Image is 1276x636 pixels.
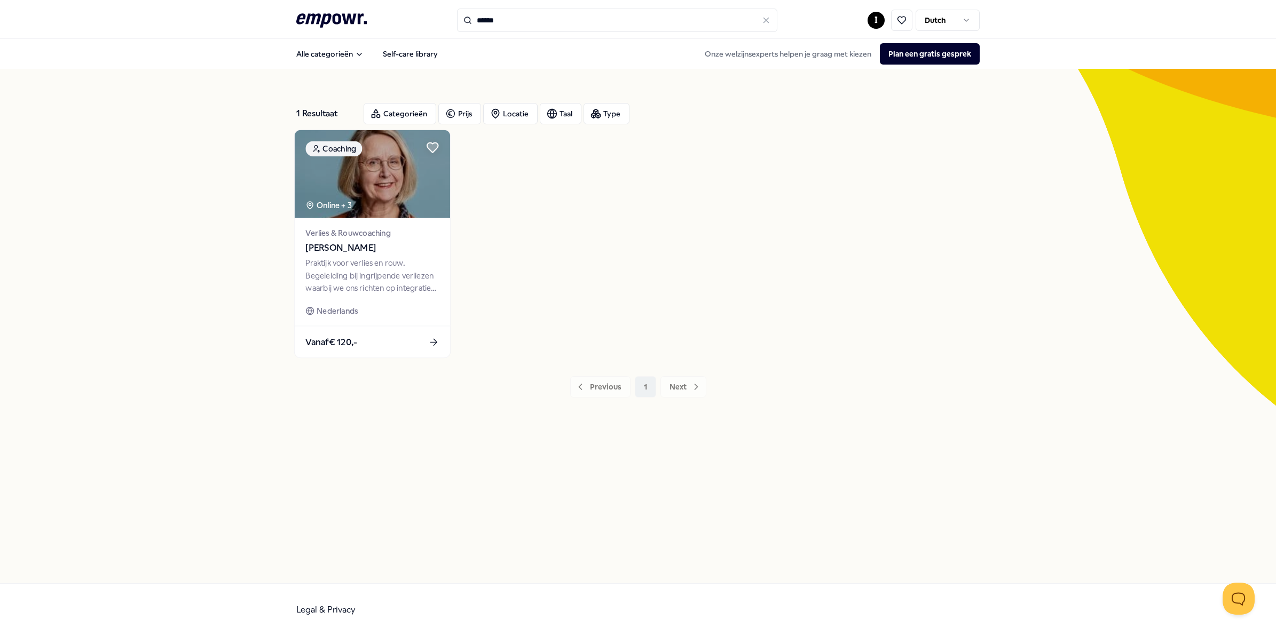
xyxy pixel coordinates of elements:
[483,103,538,124] button: Locatie
[305,241,439,255] span: [PERSON_NAME]
[305,227,439,239] span: Verlies & Rouwcoaching
[288,43,372,65] button: Alle categorieën
[364,103,436,124] button: Categorieën
[295,130,450,218] img: package image
[540,103,581,124] button: Taal
[868,12,885,29] button: I
[296,605,356,615] a: Legal & Privacy
[288,43,446,65] nav: Main
[1223,583,1255,615] iframe: Help Scout Beacon - Open
[305,335,357,349] span: Vanaf € 120,-
[696,43,980,65] div: Onze welzijnsexperts helpen je graag met kiezen
[305,199,352,211] div: Online + 3
[457,9,777,32] input: Search for products, categories or subcategories
[317,305,358,317] span: Nederlands
[880,43,980,65] button: Plan een gratis gesprek
[305,141,362,156] div: Coaching
[305,257,439,294] div: Praktijk voor verlies en rouw. Begeleiding bij ingrijpende verliezen waarbij we ons richten op in...
[438,103,481,124] button: Prijs
[296,103,355,124] div: 1 Resultaat
[374,43,446,65] a: Self-care library
[294,130,451,359] a: package imageCoachingOnline + 3Verlies & Rouwcoaching[PERSON_NAME]Praktijk voor verlies en rouw. ...
[584,103,629,124] button: Type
